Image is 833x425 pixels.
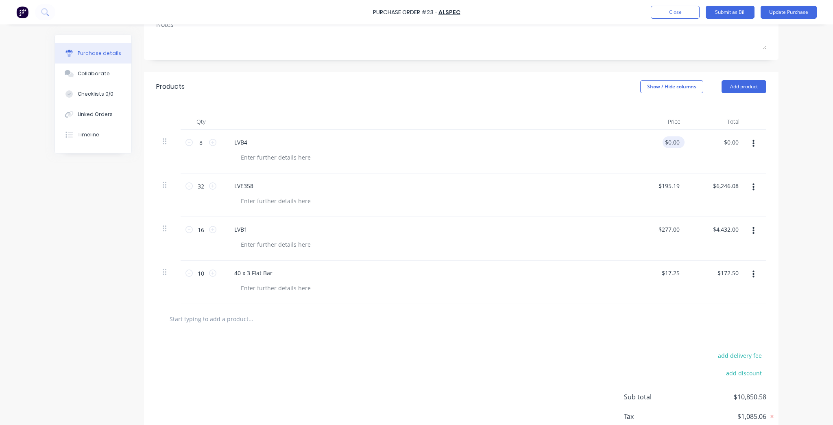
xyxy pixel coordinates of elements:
div: Collaborate [78,70,110,77]
div: Price [628,114,687,130]
button: Timeline [55,125,131,145]
button: Linked Orders [55,104,131,125]
button: Update Purchase [761,6,817,19]
button: Checklists 0/0 [55,84,131,104]
div: 40 x 3 Flat Bar [228,267,279,279]
div: Products [156,82,185,92]
div: Timeline [78,131,99,138]
span: $1,085.06 [685,412,766,421]
span: Tax [624,412,685,421]
a: ALSPEC [438,8,460,16]
img: Factory [16,6,28,18]
button: Submit as Bill [706,6,754,19]
div: LVB1 [228,223,254,235]
div: Total [687,114,746,130]
div: LVE358 [228,180,260,192]
button: add discount [721,368,766,378]
button: Show / Hide columns [640,80,703,93]
div: LVB4 [228,136,254,148]
button: Purchase details [55,43,131,64]
div: Notes [156,20,766,29]
span: Sub total [624,392,685,402]
button: Collaborate [55,64,131,84]
button: Close [651,6,700,19]
button: add delivery fee [713,350,766,361]
input: Start typing to add a product... [169,311,332,327]
div: Purchase details [78,50,121,57]
span: $10,850.58 [685,392,766,402]
div: Purchase Order #23 - [373,8,438,17]
div: Checklists 0/0 [78,90,113,98]
div: Linked Orders [78,111,113,118]
div: Qty [181,114,221,130]
button: Add product [722,80,766,93]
